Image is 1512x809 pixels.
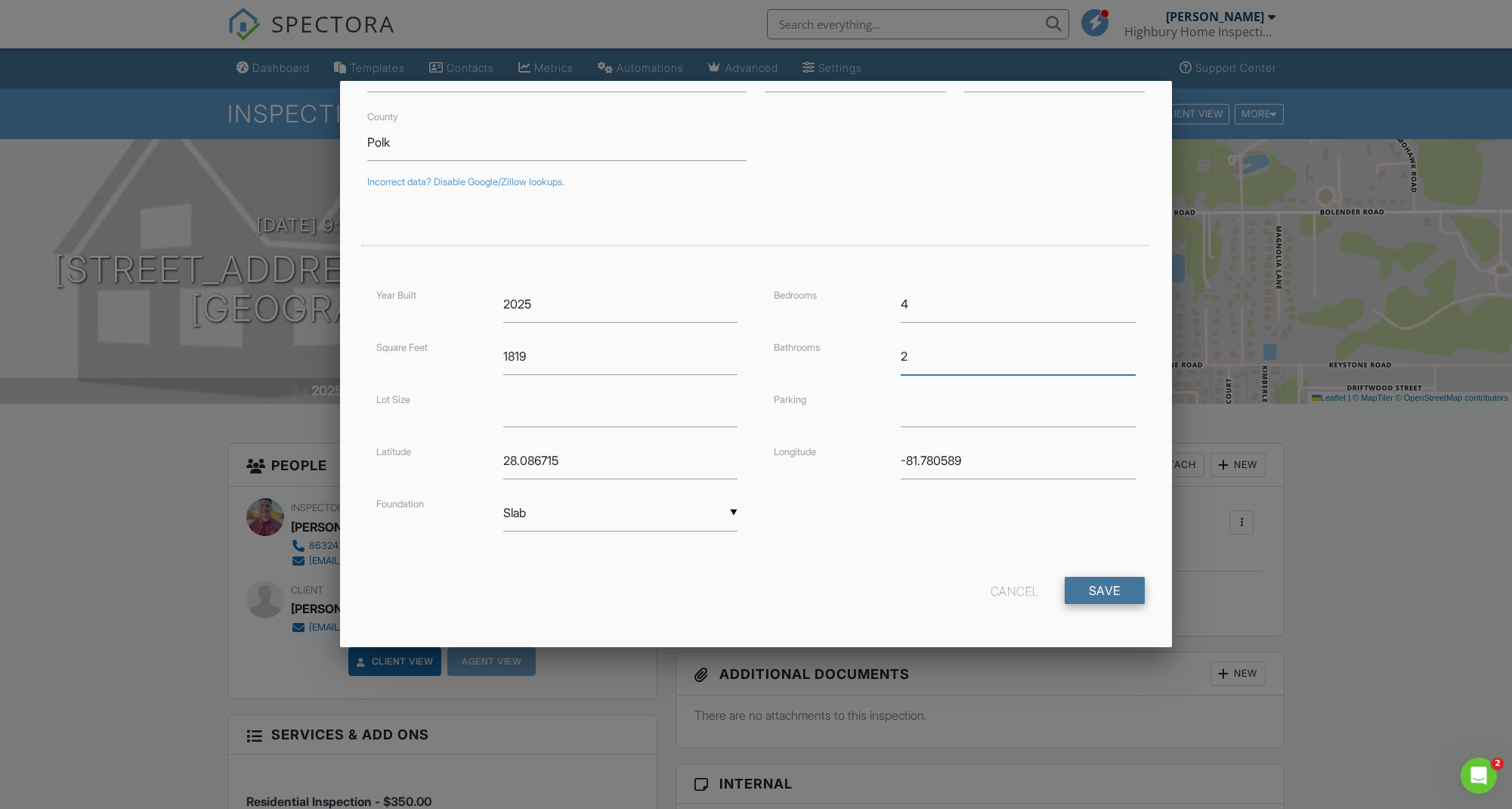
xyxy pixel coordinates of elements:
label: County [367,111,398,122]
label: Bathrooms [774,342,820,353]
label: Latitude [376,446,411,457]
iframe: Intercom live chat [1461,758,1497,794]
label: Square Feet [376,342,428,353]
label: Bedrooms [774,290,817,301]
input: Save [1065,577,1145,604]
label: Parking [774,394,806,405]
span: 2 [1492,758,1504,770]
div: Cancel [991,577,1039,604]
label: Year Built [376,290,416,301]
label: Longitude [774,446,816,457]
label: Lot Size [376,394,410,405]
label: Foundation [376,498,424,510]
div: Incorrect data? Disable Google/Zillow lookups. [367,176,1145,188]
